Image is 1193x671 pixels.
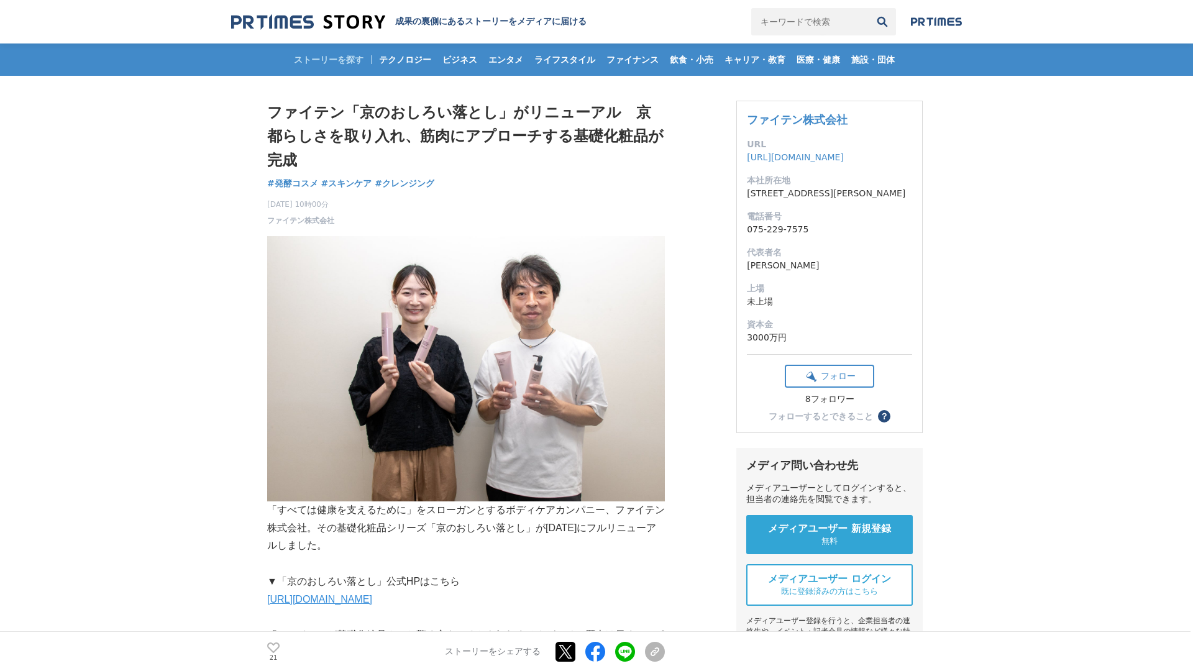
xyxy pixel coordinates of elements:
button: フォロー [785,365,874,388]
dt: 資本金 [747,318,912,331]
dd: 3000万円 [747,331,912,344]
button: 検索 [869,8,896,35]
span: [DATE] 10時00分 [267,199,334,210]
a: [URL][DOMAIN_NAME] [267,594,372,605]
dt: 本社所在地 [747,174,912,187]
a: メディアユーザー ログイン 既に登録済みの方はこちら [746,564,913,606]
a: ライフスタイル [529,43,600,76]
span: メディアユーザー 新規登録 [768,523,891,536]
a: [URL][DOMAIN_NAME] [747,152,844,162]
a: 成果の裏側にあるストーリーをメディアに届ける 成果の裏側にあるストーリーをメディアに届ける [231,14,587,30]
div: メディア問い合わせ先 [746,458,913,473]
button: ？ [878,410,890,422]
span: ？ [880,412,889,421]
span: 無料 [821,536,838,547]
a: ファイナンス [601,43,664,76]
span: エンタメ [483,54,528,65]
a: 飲食・小売 [665,43,718,76]
span: ファイナンス [601,54,664,65]
div: メディアユーザーとしてログインすると、担当者の連絡先を閲覧できます。 [746,483,913,505]
dt: URL [747,138,912,151]
h2: 成果の裏側にあるストーリーをメディアに届ける [395,16,587,27]
a: 医療・健康 [792,43,845,76]
h1: ファイテン「京のおしろい落とし」がリニューアル 京都らしさを取り入れ、筋肉にアプローチする基礎化粧品が完成 [267,101,665,172]
span: キャリア・教育 [720,54,790,65]
span: テクノロジー [374,54,436,65]
a: エンタメ [483,43,528,76]
span: ビジネス [437,54,482,65]
img: 成果の裏側にあるストーリーをメディアに届ける [231,14,385,30]
dd: [STREET_ADDRESS][PERSON_NAME] [747,187,912,200]
dd: 未上場 [747,295,912,308]
span: 飲食・小売 [665,54,718,65]
dt: 電話番号 [747,210,912,223]
span: ライフスタイル [529,54,600,65]
span: メディアユーザー ログイン [768,573,891,586]
p: 21 [267,654,280,660]
a: メディアユーザー 新規登録 無料 [746,515,913,554]
dt: 代表者名 [747,246,912,259]
a: 施設・団体 [846,43,900,76]
span: #スキンケア [321,178,372,189]
div: 8フォロワー [785,394,874,405]
span: 施設・団体 [846,54,900,65]
img: prtimes [911,17,962,27]
span: #クレンジング [375,178,434,189]
span: #発酵コスメ [267,178,318,189]
a: テクノロジー [374,43,436,76]
a: ファイテン株式会社 [747,113,848,126]
img: thumbnail_2e217800-a071-11f0-b67d-037f43a3b45f.jpg [267,236,665,501]
a: キャリア・教育 [720,43,790,76]
a: #クレンジング [375,177,434,190]
p: ストーリーをシェアする [445,646,541,657]
a: ビジネス [437,43,482,76]
dd: 075-229-7575 [747,223,912,236]
a: #発酵コスメ [267,177,318,190]
p: 「すべては健康を支えるために」をスローガンとするボディケアカンパニー、ファイテン株式会社。その基礎化粧品シリーズ「京のおしろい落とし」が[DATE]にフルリニューアルしました。 [267,501,665,555]
a: #スキンケア [321,177,372,190]
input: キーワードで検索 [751,8,869,35]
a: ファイテン株式会社 [267,215,334,226]
dt: 上場 [747,282,912,295]
div: メディアユーザー登録を行うと、企業担当者の連絡先や、イベント・記者会見の情報など様々な特記情報を閲覧できます。 ※内容はストーリー・プレスリリースにより異なります。 [746,616,913,669]
dd: [PERSON_NAME] [747,259,912,272]
p: ▼「京のおしろい落とし」公式HPはこちら [267,573,665,591]
span: 既に登録済みの方はこちら [781,586,878,597]
span: 医療・健康 [792,54,845,65]
div: フォローするとできること [769,412,873,421]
